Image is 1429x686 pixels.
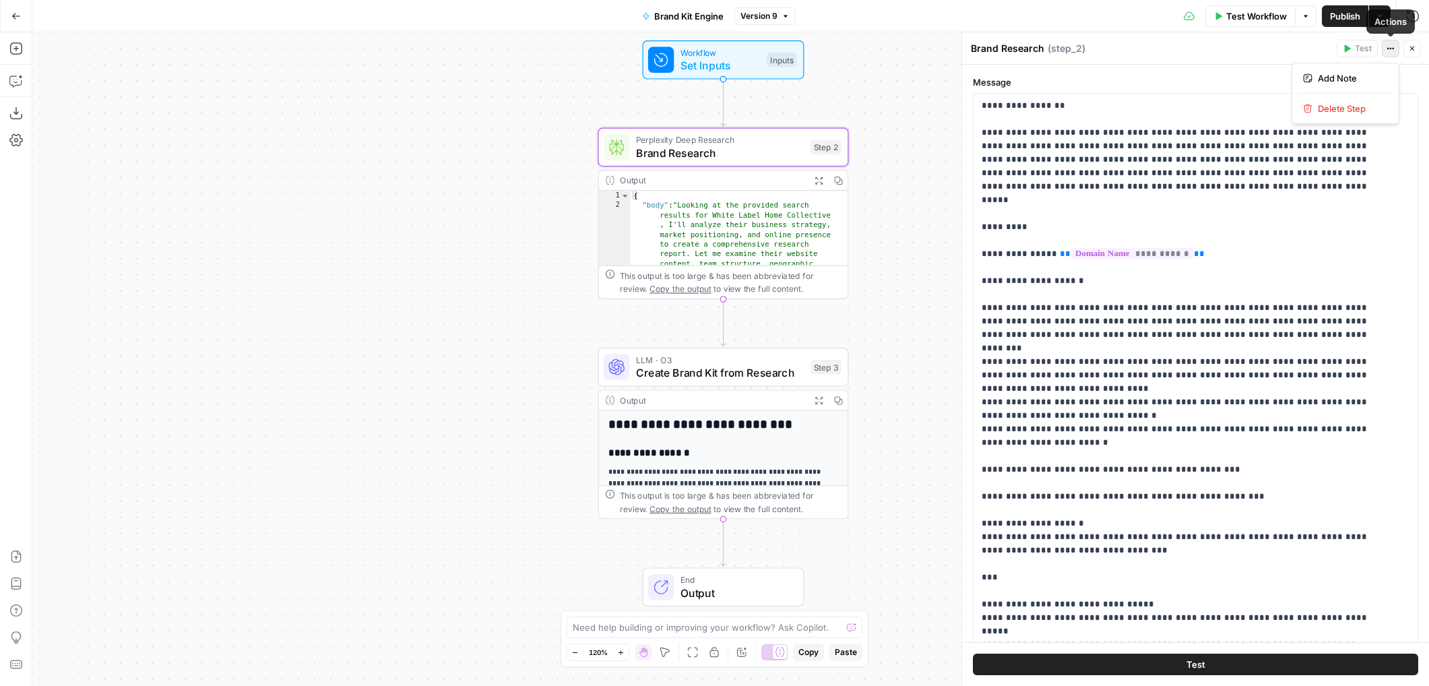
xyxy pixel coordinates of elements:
span: Copy the output [649,504,711,513]
div: Perplexity Deep ResearchBrand ResearchStep 2Output{ "body":"Looking at the provided search result... [598,128,849,299]
span: Delete Step [1318,102,1383,115]
span: ( step_2 ) [1048,42,1085,55]
span: Brand Kit Engine [654,9,724,23]
span: End [680,573,790,586]
button: Test Workflow [1205,5,1295,27]
textarea: Brand Research [971,42,1044,55]
g: Edge from step_3 to end [721,519,726,566]
span: Perplexity Deep Research [636,133,804,146]
div: This output is too large & has been abbreviated for review. to view the full content. [620,489,841,515]
div: Step 3 [811,360,841,375]
button: Test [973,654,1418,675]
button: Paste [829,644,862,661]
span: Test [1186,658,1205,671]
div: Inputs [767,53,796,67]
div: 1 [599,191,631,200]
span: LLM · O3 [636,353,804,366]
span: Set Inputs [680,57,761,73]
div: WorkflowSet InputsInputs [598,40,849,80]
span: 120% [589,647,608,658]
button: Version 9 [734,7,796,25]
span: Version 9 [740,10,777,22]
span: Output [680,585,790,601]
span: Workflow [680,46,761,59]
span: Brand Research [636,145,804,161]
span: Publish [1330,9,1360,23]
div: Output [620,174,804,187]
span: Copy [798,646,819,658]
button: Publish [1322,5,1368,27]
div: EndOutput [598,567,849,606]
span: Toggle code folding, rows 1 through 3 [621,191,629,200]
span: Add Note [1318,71,1383,85]
button: Test [1337,40,1378,57]
span: Test [1355,42,1372,55]
g: Edge from start to step_2 [721,80,726,127]
div: Step 2 [811,140,841,155]
label: Message [973,75,1418,89]
span: Create Brand Kit from Research [636,365,804,381]
g: Edge from step_2 to step_3 [721,299,726,346]
span: Test Workflow [1226,9,1287,23]
span: Copy the output [649,284,711,293]
button: Copy [793,644,824,661]
button: Brand Kit Engine [634,5,732,27]
div: This output is too large & has been abbreviated for review. to view the full content. [620,270,841,295]
span: Paste [835,646,857,658]
div: Output [620,394,804,406]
